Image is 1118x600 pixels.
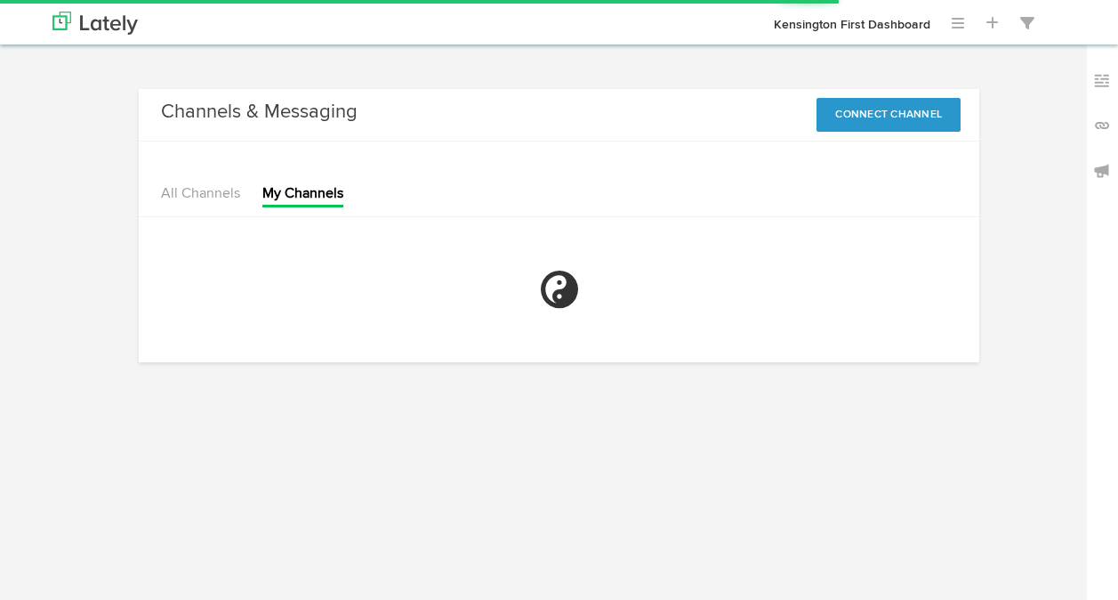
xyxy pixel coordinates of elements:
img: logo_lately_bg_light.svg [52,12,138,35]
img: links_off.svg [1093,117,1111,134]
a: My Channels [262,187,343,201]
a: All Channels [161,187,240,201]
img: keywords_off.svg [1093,72,1111,90]
img: announcements_off.svg [1093,162,1111,180]
h3: Channels & Messaging [161,98,358,126]
button: Connect Channel [816,98,961,132]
